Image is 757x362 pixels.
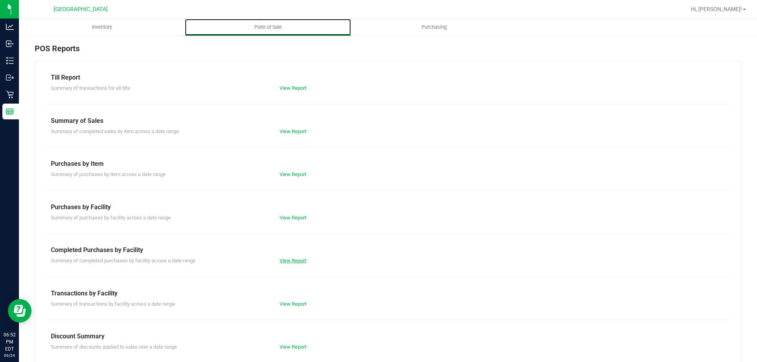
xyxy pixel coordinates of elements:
[8,299,32,323] iframe: Resource center
[51,245,725,255] div: Completed Purchases by Facility
[51,202,725,212] div: Purchases by Facility
[280,171,306,177] a: View Report
[51,215,171,221] span: Summary of purchases by facility across a date range
[6,23,14,31] inline-svg: Analytics
[6,57,14,65] inline-svg: Inventory
[280,301,306,307] a: View Report
[51,128,179,134] span: Summary of completed sales by item across a date range
[6,74,14,82] inline-svg: Outbound
[51,159,725,169] div: Purchases by Item
[4,353,15,358] p: 09/24
[81,24,123,31] span: Inventory
[185,19,351,35] a: Point of Sale
[51,85,130,91] span: Summary of transactions for all tills
[4,331,15,353] p: 06:52 PM EDT
[6,108,14,115] inline-svg: Reports
[280,344,306,350] a: View Report
[6,40,14,48] inline-svg: Inbound
[51,116,725,126] div: Summary of Sales
[351,19,517,35] a: Purchasing
[280,258,306,264] a: View Report
[51,332,725,341] div: Discount Summary
[54,6,108,13] span: [GEOGRAPHIC_DATA]
[691,6,742,12] span: Hi, [PERSON_NAME]!
[280,85,306,91] a: View Report
[280,215,306,221] a: View Report
[51,171,166,177] span: Summary of purchases by item across a date range
[51,289,725,298] div: Transactions by Facility
[244,24,293,31] span: Point of Sale
[35,43,741,61] div: POS Reports
[19,19,185,35] a: Inventory
[280,128,306,134] a: View Report
[6,91,14,98] inline-svg: Retail
[51,73,725,82] div: Till Report
[51,258,196,264] span: Summary of completed purchases by facility across a date range
[411,24,457,31] span: Purchasing
[51,301,175,307] span: Summary of transactions by facility across a date range
[51,344,177,350] span: Summary of discounts applied to sales over a date range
